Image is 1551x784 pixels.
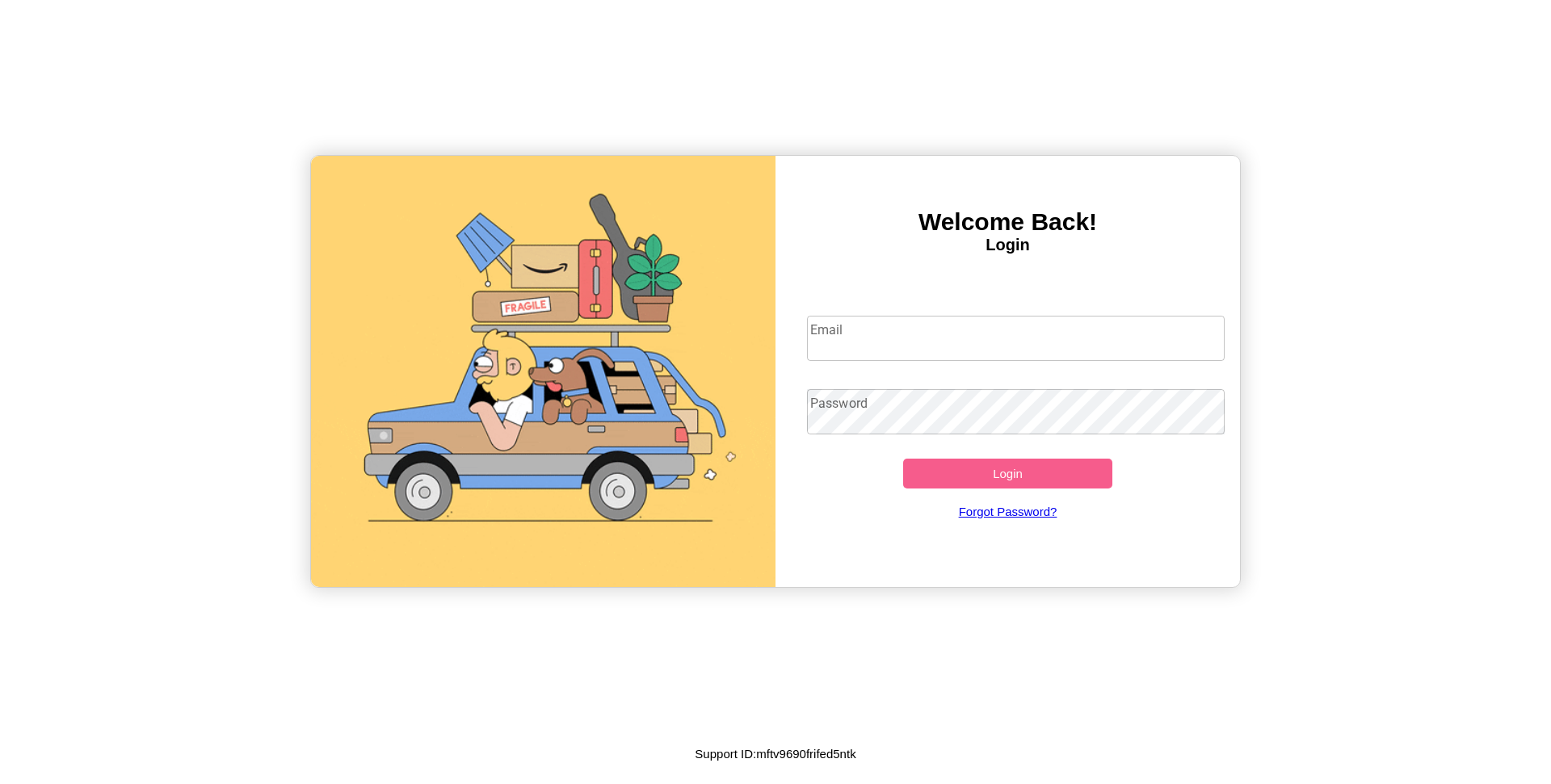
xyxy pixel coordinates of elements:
button: Login [903,459,1112,488]
h3: Welcome Back! [775,208,1240,236]
a: Forgot Password? [799,488,1217,535]
h4: Login [775,236,1240,254]
p: Support ID: mftv9690frifed5ntk [695,743,855,765]
img: gif [311,156,775,587]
